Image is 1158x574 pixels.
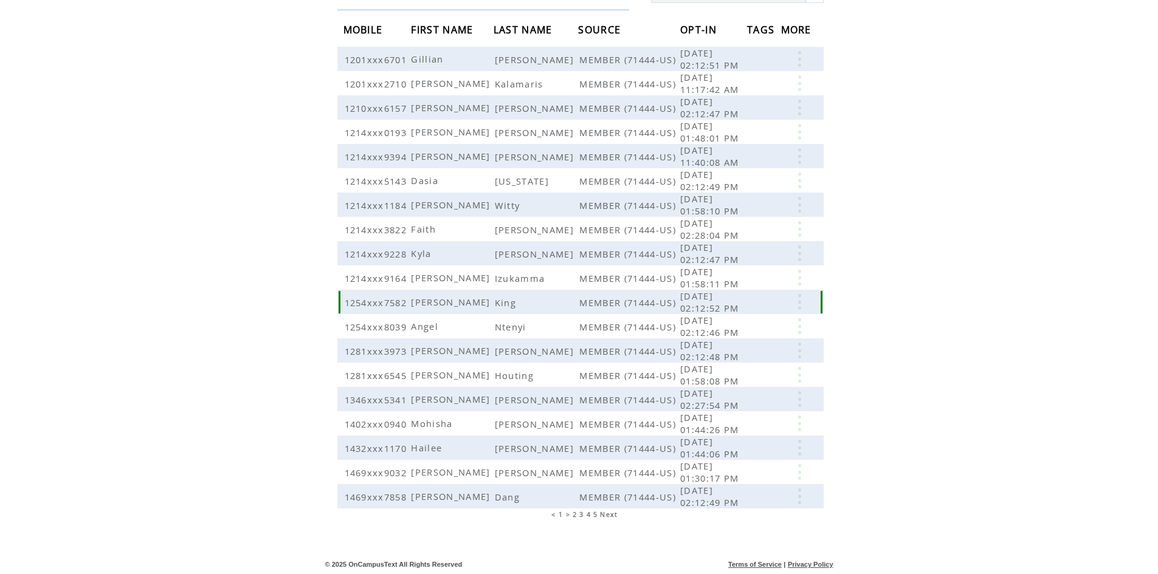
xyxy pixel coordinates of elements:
span: MEMBER (71444-US) [579,296,679,309]
span: [DATE] 01:30:17 PM [680,460,742,484]
span: 1214xxx0193 [345,126,410,138]
span: [DATE] 02:28:04 PM [680,217,742,241]
span: MEMBER (71444-US) [579,126,679,138]
span: FIRST NAME [411,20,476,43]
span: MORE [781,20,815,43]
span: [PERSON_NAME] [411,296,493,308]
span: 1214xxx9394 [345,151,410,163]
span: [PERSON_NAME] [411,369,493,381]
span: [DATE] 02:12:47 PM [680,95,742,120]
span: Hailee [411,442,445,454]
span: [PERSON_NAME] [411,490,493,502]
span: MEMBER (71444-US) [579,321,679,333]
span: [PERSON_NAME] [411,126,493,138]
span: 1214xxx3822 [345,224,410,236]
span: 1402xxx0940 [345,418,410,430]
a: LAST NAME [494,26,556,33]
span: 1281xxx6545 [345,369,410,381]
span: [PERSON_NAME] [411,393,493,405]
a: 3 [579,510,584,519]
a: 5 [593,510,598,519]
span: MEMBER (71444-US) [579,78,679,90]
span: MEMBER (71444-US) [579,466,679,479]
span: Kalamaris [495,78,546,90]
span: 1254xxx8039 [345,321,410,333]
span: [DATE] 11:17:42 AM [680,71,742,95]
span: [DATE] 02:12:47 PM [680,241,742,265]
span: MEMBER (71444-US) [579,151,679,163]
span: MEMBER (71444-US) [579,442,679,454]
span: [PERSON_NAME] [495,345,577,357]
span: [PERSON_NAME] [411,199,493,211]
span: [DATE] 01:58:10 PM [680,193,742,217]
span: [DATE] 01:44:06 PM [680,436,742,460]
span: 1469xxx9032 [345,466,410,479]
span: Dang [495,491,523,503]
span: [PERSON_NAME] [495,418,577,430]
span: [DATE] 02:12:52 PM [680,290,742,314]
span: MEMBER (71444-US) [579,394,679,406]
span: [PERSON_NAME] [495,224,577,236]
span: [DATE] 02:12:49 PM [680,484,742,508]
span: Next [600,510,618,519]
a: FIRST NAME [411,26,476,33]
a: Privacy Policy [788,561,833,568]
span: 1432xxx1170 [345,442,410,454]
span: 1254xxx7582 [345,296,410,309]
span: [PERSON_NAME] [495,442,577,454]
span: Izukamma [495,272,548,284]
span: MEMBER (71444-US) [579,199,679,211]
span: [PERSON_NAME] [495,466,577,479]
span: MEMBER (71444-US) [579,369,679,381]
span: [DATE] 01:44:26 PM [680,411,742,436]
span: Mohisha [411,417,455,429]
span: 1214xxx9164 [345,272,410,284]
span: [DATE] 02:27:54 PM [680,387,742,411]
span: [PERSON_NAME] [411,272,493,284]
a: TAGS [747,26,777,33]
span: MEMBER (71444-US) [579,248,679,260]
span: [DATE] 02:12:48 PM [680,338,742,363]
span: [PERSON_NAME] [495,248,577,260]
span: OPT-IN [680,20,720,43]
a: MOBILE [343,26,386,33]
span: Ntenyi [495,321,529,333]
span: LAST NAME [494,20,556,43]
span: MOBILE [343,20,386,43]
span: [PERSON_NAME] [411,466,493,478]
span: Faith [411,223,439,235]
span: [PERSON_NAME] [495,126,577,138]
span: Houting [495,369,537,381]
a: Terms of Service [728,561,782,568]
span: Dasia [411,174,441,186]
span: 1210xxx6157 [345,102,410,114]
span: 1201xxx6701 [345,53,410,66]
span: © 2025 OnCampusText All Rights Reserved [325,561,463,568]
span: MEMBER (71444-US) [579,345,679,357]
a: 2 [573,510,577,519]
span: SOURCE [578,20,624,43]
span: Angel [411,320,441,332]
span: < 1 > [551,510,570,519]
span: MEMBER (71444-US) [579,102,679,114]
span: Witty [495,199,523,211]
span: King [495,296,519,309]
span: [PERSON_NAME] [411,77,493,89]
span: [DATE] 11:40:08 AM [680,144,742,168]
span: [PERSON_NAME] [495,53,577,66]
span: 1281xxx3973 [345,345,410,357]
span: Gillian [411,53,446,65]
span: 1469xxx7858 [345,491,410,503]
span: [DATE] 01:48:01 PM [680,120,742,144]
span: | [784,561,785,568]
span: [PERSON_NAME] [495,151,577,163]
a: 4 [587,510,591,519]
a: OPT-IN [680,26,720,33]
span: 1346xxx5341 [345,394,410,406]
span: [US_STATE] [495,175,552,187]
span: MEMBER (71444-US) [579,418,679,430]
a: SOURCE [578,26,624,33]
